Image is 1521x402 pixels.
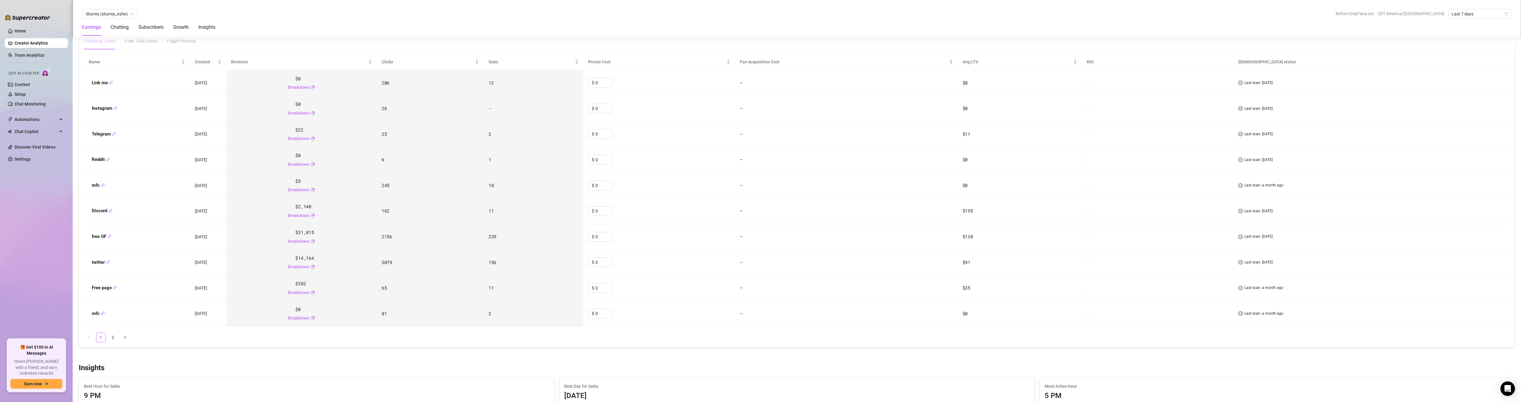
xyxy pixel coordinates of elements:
span: link [108,209,112,213]
a: Breakdown [288,135,310,142]
span: 81 [382,310,387,317]
div: Chatting [111,24,129,31]
span: $0 [963,105,968,111]
div: - [1087,183,1114,188]
span: check-circle [1238,131,1243,137]
span: — [740,105,743,111]
input: Enter cost [595,258,612,267]
span: 11 [489,208,494,214]
span: Fan Acquisition Cost [740,59,780,64]
button: Copy Link [101,311,105,316]
span: check-circle [1238,285,1243,291]
button: Earn nowarrow-right [10,379,62,389]
span: Share [PERSON_NAME] with a friend, and earn unlimited rewards [10,359,62,377]
span: $35 [963,285,970,291]
span: $0 [963,80,968,86]
span: 162 [382,208,389,214]
strong: Instagram [92,106,118,111]
a: Discover Viral Videos [15,145,55,149]
span: $11 [963,131,970,137]
span: [DATE] [195,106,207,111]
a: Content [15,82,30,87]
span: $91 [963,259,970,265]
span: Stormy (stormy_nsfw) [86,9,133,18]
span: — [740,80,743,86]
span: $195 [963,208,973,214]
span: link [112,132,116,136]
button: Copy Link [101,183,105,188]
span: link [101,311,105,315]
span: $0 [963,182,968,188]
span: Most Active Hour [1045,383,1510,390]
span: pie-chart [311,84,315,91]
span: Izzy AI Chatter [8,71,39,76]
a: Breakdown [288,84,310,91]
button: Copy Link [108,209,112,213]
a: Breakdown [288,110,310,116]
span: [DATE] [195,183,207,188]
span: left [87,336,91,339]
a: Breakdown [288,186,310,193]
span: — [740,182,743,188]
img: AI Chatter [41,68,51,77]
span: Last scan: [DATE] [1244,106,1273,112]
span: Earn now [24,381,42,386]
div: Free Trial Links [125,37,157,45]
button: Copy Link [109,81,113,85]
div: - [1087,157,1114,162]
li: Previous Page [84,333,94,342]
span: Clicks [382,59,474,65]
strong: Reddit [92,157,110,162]
span: check-circle [1238,106,1243,112]
span: link [108,234,111,238]
span: pie-chart [311,238,315,245]
span: 6 [382,156,384,162]
div: - [1087,106,1114,111]
span: $0 [295,152,300,159]
span: [DATE] [195,132,207,136]
strong: free OF [92,234,111,239]
a: Creator Analytics [15,38,63,48]
input: Enter cost [595,155,612,164]
span: $5 [295,178,300,185]
span: Chat Copilot [15,127,58,136]
span: pie-chart [311,315,315,321]
span: [DATE] [195,157,207,162]
span: — [740,285,743,291]
div: Growth [173,24,189,31]
a: Breakdown [288,161,310,168]
span: $130 [963,233,973,240]
span: check-circle [1238,311,1243,317]
div: - [1087,234,1114,240]
span: Last scan: [DATE] [1244,260,1273,265]
span: calendar [1505,12,1508,16]
input: Enter cost [595,104,612,113]
span: $0 [963,156,968,162]
button: left [84,333,94,342]
li: Next Page [120,333,130,342]
span: check-circle [1238,208,1243,214]
div: - [1087,285,1114,291]
a: Breakdown [288,238,310,245]
div: 5 PM [1045,390,1510,402]
img: logo-BBDzfeDw.svg [5,15,50,21]
span: check-circle [1238,234,1243,240]
span: pie-chart [311,186,315,193]
a: 1 [96,333,105,342]
div: Subscribers [138,24,164,31]
span: — [740,259,743,265]
input: Enter cost [595,129,612,139]
div: - [1087,260,1114,265]
div: - [1087,311,1114,316]
span: Last scan: [DATE] [1244,80,1273,86]
span: 25 [382,131,387,137]
span: 2156 [382,233,392,240]
a: Team Analytics [15,53,44,58]
span: [DATE] [195,260,207,265]
strong: Telegram [92,131,116,137]
button: Copy Link [108,234,111,239]
span: $31,015 [295,229,314,236]
a: Breakdown [288,315,310,321]
span: $14,164 [295,255,314,262]
span: CDT America/[GEOGRAPHIC_DATA] [1377,9,1444,18]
